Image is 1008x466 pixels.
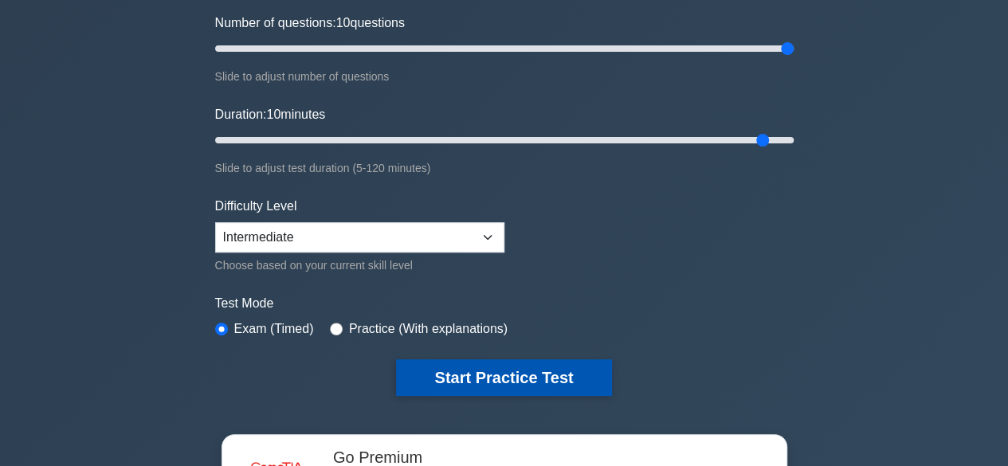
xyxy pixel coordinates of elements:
span: 10 [336,16,351,29]
span: 10 [266,108,280,121]
label: Practice (With explanations) [349,319,508,339]
div: Choose based on your current skill level [215,256,504,275]
label: Difficulty Level [215,197,297,216]
button: Start Practice Test [396,359,611,396]
label: Duration: minutes [215,105,326,124]
div: Slide to adjust number of questions [215,67,794,86]
label: Exam (Timed) [234,319,314,339]
label: Test Mode [215,294,794,313]
label: Number of questions: questions [215,14,405,33]
div: Slide to adjust test duration (5-120 minutes) [215,159,794,178]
